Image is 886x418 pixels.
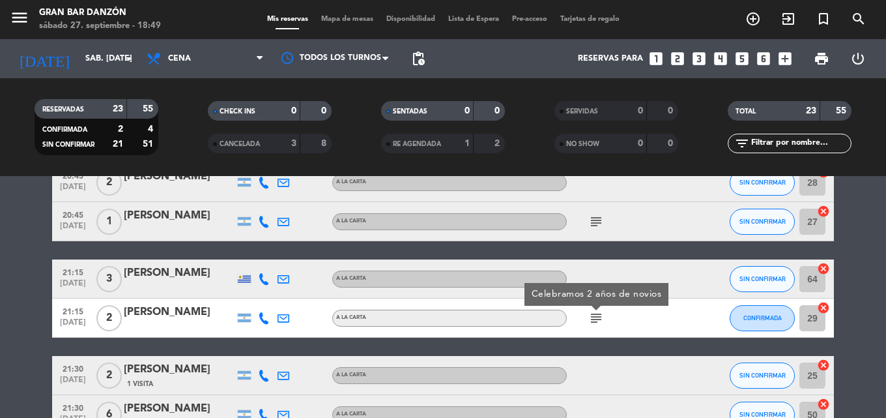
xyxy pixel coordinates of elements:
[220,108,255,115] span: CHECK INS
[464,139,470,148] strong: 1
[739,411,786,418] span: SIN CONFIRMAR
[814,51,829,67] span: print
[442,16,506,23] span: Lista de Espera
[730,170,795,196] button: SIN CONFIRMAR
[96,266,122,292] span: 3
[336,411,366,417] span: A LA CARTA
[410,51,426,67] span: pending_actions
[638,139,643,148] strong: 0
[750,136,851,151] input: Filtrar por nombre...
[566,141,599,147] span: NO SHOW
[743,314,782,321] span: CONFIRMADA
[96,363,122,389] span: 2
[10,44,79,73] i: [DATE]
[730,266,795,292] button: SIN CONFIRMAR
[817,205,830,218] i: cancel
[739,218,786,225] span: SIN CONFIRMAR
[148,125,156,134] strong: 4
[380,16,442,23] span: Disponibilidad
[840,39,876,78] div: LOG OUT
[851,11,866,27] i: search
[777,50,793,67] i: add_box
[10,8,29,27] i: menu
[506,16,554,23] span: Pre-acceso
[817,262,830,275] i: cancel
[336,218,366,224] span: A LA CARTA
[57,207,89,222] span: 20:45
[291,139,296,148] strong: 3
[554,16,626,23] span: Tarjetas de regalo
[124,361,235,378] div: [PERSON_NAME]
[336,372,366,378] span: A LA CARTA
[336,179,366,185] span: A LA CARTA
[113,104,123,113] strong: 23
[817,301,830,314] i: cancel
[57,361,89,376] span: 21:30
[817,359,830,372] i: cancel
[566,108,598,115] span: SERVIDAS
[113,140,123,149] strong: 21
[291,106,296,115] strong: 0
[261,16,315,23] span: Mis reservas
[730,363,795,389] button: SIN CONFIRMAR
[494,106,502,115] strong: 0
[730,209,795,235] button: SIN CONFIRMAR
[321,106,329,115] strong: 0
[739,275,786,282] span: SIN CONFIRMAR
[39,20,161,33] div: sábado 27. septiembre - 18:49
[143,104,156,113] strong: 55
[745,11,761,27] i: add_circle_outline
[124,265,235,282] div: [PERSON_NAME]
[121,51,137,67] i: arrow_drop_down
[57,376,89,391] span: [DATE]
[780,11,796,27] i: exit_to_app
[739,372,786,379] span: SIN CONFIRMAR
[464,106,470,115] strong: 0
[532,288,662,301] div: Celebramos 2 años de novios
[850,51,866,67] i: power_settings_new
[806,106,816,115] strong: 23
[588,214,604,230] i: subject
[393,108,427,115] span: SENTADAS
[712,50,729,67] i: looks_4
[321,139,329,148] strong: 8
[96,170,122,196] span: 2
[836,106,849,115] strong: 55
[124,168,235,185] div: [PERSON_NAME]
[220,141,260,147] span: CANCELADA
[96,209,122,235] span: 1
[736,108,756,115] span: TOTAL
[730,305,795,331] button: CONFIRMADA
[336,276,366,281] span: A LA CARTA
[96,305,122,331] span: 2
[57,222,89,237] span: [DATE]
[124,400,235,417] div: [PERSON_NAME]
[57,400,89,415] span: 21:30
[691,50,707,67] i: looks_3
[669,50,686,67] i: looks_two
[638,106,643,115] strong: 0
[57,183,89,198] span: [DATE]
[10,8,29,32] button: menu
[336,315,366,320] span: A LA CARTA
[124,304,235,321] div: [PERSON_NAME]
[578,54,643,63] span: Reservas para
[42,106,84,113] span: RESERVADAS
[57,279,89,294] span: [DATE]
[739,179,786,186] span: SIN CONFIRMAR
[57,318,89,333] span: [DATE]
[39,7,161,20] div: Gran Bar Danzón
[57,303,89,318] span: 21:15
[127,379,153,389] span: 1 Visita
[734,50,750,67] i: looks_5
[494,139,502,148] strong: 2
[118,125,123,134] strong: 2
[734,136,750,151] i: filter_list
[42,127,87,133] span: CONFIRMADA
[393,141,441,147] span: RE AGENDADA
[668,139,676,148] strong: 0
[817,398,830,411] i: cancel
[816,11,831,27] i: turned_in_not
[57,264,89,279] span: 21:15
[124,207,235,224] div: [PERSON_NAME]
